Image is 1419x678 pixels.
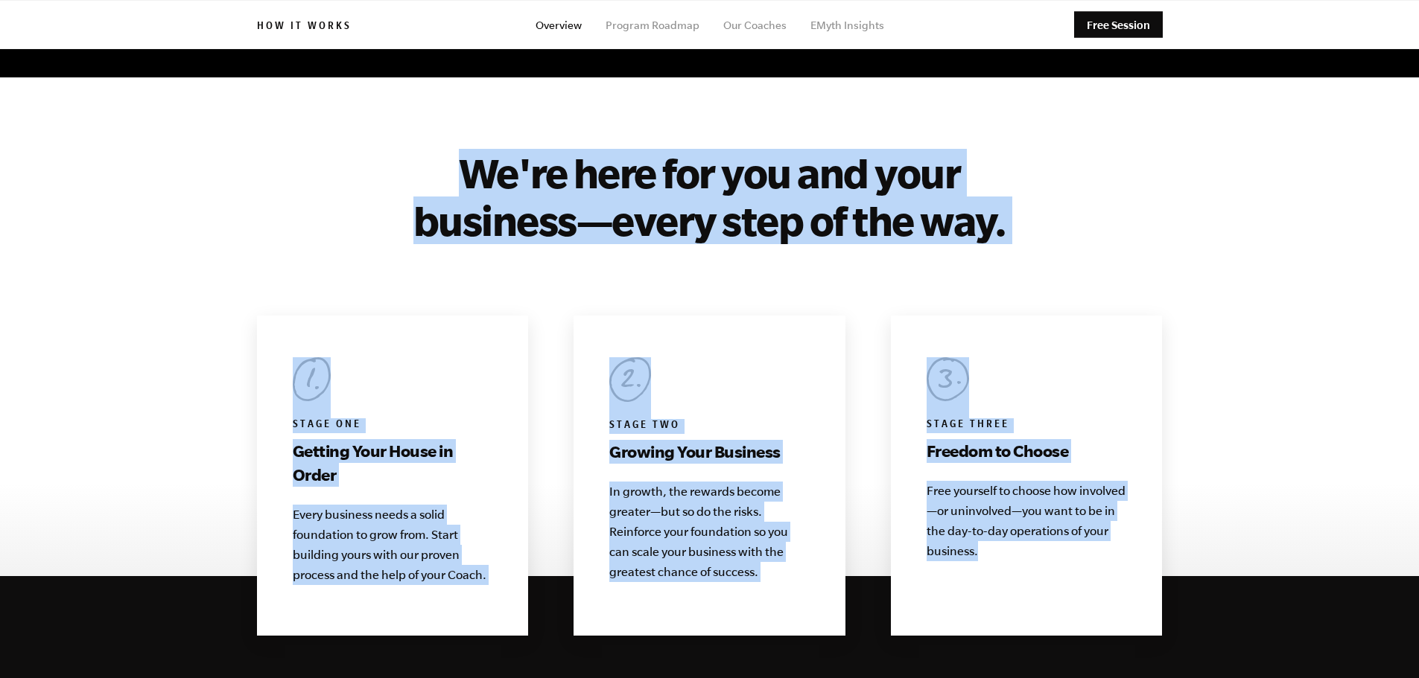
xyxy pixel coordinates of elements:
h6: Stage One [293,418,493,433]
a: Free Session [1074,12,1163,38]
a: Our Coaches [723,19,787,31]
a: Overview [536,19,582,31]
img: Stage Two [609,357,651,402]
p: In growth, the rewards become greater—but so do the risks. Reinforce your foundation so you can s... [609,482,810,582]
h6: Stage Two [609,419,810,434]
img: Stage Three [927,357,969,401]
a: Program Roadmap [606,19,699,31]
h3: Freedom to Choose [927,439,1127,463]
h3: Getting Your House in Order [293,439,493,487]
h6: How it works [257,20,352,35]
p: Every business needs a solid foundation to grow from. Start building yours with our proven proces... [293,505,493,585]
iframe: Chat Widget [1345,607,1419,678]
h6: Stage Three [927,418,1127,433]
img: Stage One [293,357,331,401]
a: EMyth Insights [810,19,884,31]
h2: We're here for you and your business—every step of the way. [412,149,1008,244]
h3: Growing Your Business [609,440,810,464]
p: Free yourself to choose how involved—or uninvolved—you want to be in the day-to-day operations of... [927,481,1127,561]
